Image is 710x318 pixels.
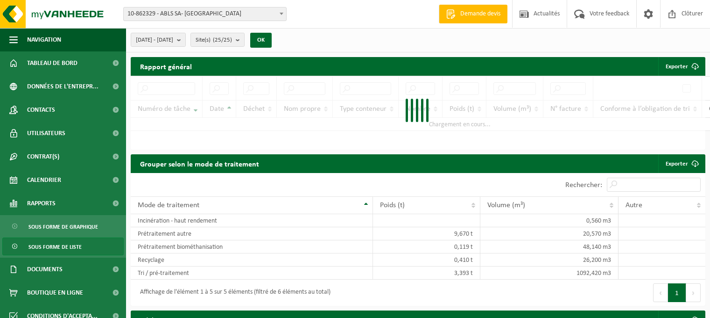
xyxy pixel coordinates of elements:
td: Prétraitement autre [131,227,373,240]
td: Prétraitement biométhanisation [131,240,373,253]
button: Site(s)(25/25) [190,33,245,47]
span: Données de l'entrepr... [27,75,98,98]
td: 9,670 t [373,227,480,240]
span: Volume (m³) [487,202,525,209]
button: 1 [668,283,686,302]
div: Affichage de l'élément 1 à 5 sur 5 éléments (filtré de 6 éléments au total) [135,284,330,301]
span: Autre [626,202,642,209]
button: [DATE] - [DATE] [131,33,186,47]
td: Incinération - haut rendement [131,214,373,227]
count: (25/25) [213,37,232,43]
span: Utilisateurs [27,122,65,145]
td: 3,393 t [373,267,480,280]
td: 1092,420 m3 [480,267,619,280]
span: 10-862329 - ABLS SA- CENTRE KAMA - MONS [123,7,287,21]
span: Documents [27,258,63,281]
td: 0,560 m3 [480,214,619,227]
a: Exporter [658,154,704,173]
td: 48,140 m3 [480,240,619,253]
a: Demande devis [439,5,507,23]
button: Previous [653,283,668,302]
span: Contrat(s) [27,145,59,168]
span: Navigation [27,28,61,51]
span: Poids (t) [380,202,405,209]
span: Site(s) [196,33,232,47]
label: Rechercher: [565,181,602,189]
span: Sous forme de graphique [28,218,98,236]
span: [DATE] - [DATE] [136,33,173,47]
button: OK [250,33,272,48]
td: 0,410 t [373,253,480,267]
span: Calendrier [27,168,61,192]
a: Sous forme de liste [2,238,124,255]
td: 0,119 t [373,240,480,253]
td: 20,570 m3 [480,227,619,240]
td: Recyclage [131,253,373,267]
span: Tableau de bord [27,51,77,75]
h2: Rapport général [131,57,201,76]
td: 26,200 m3 [480,253,619,267]
a: Sous forme de graphique [2,217,124,235]
span: Rapports [27,192,56,215]
td: Tri / pré-traitement [131,267,373,280]
span: Boutique en ligne [27,281,83,304]
span: Mode de traitement [138,202,199,209]
span: Contacts [27,98,55,122]
button: Next [686,283,701,302]
span: Sous forme de liste [28,238,82,256]
span: 10-862329 - ABLS SA- CENTRE KAMA - MONS [124,7,286,21]
span: Demande devis [458,9,503,19]
h2: Grouper selon le mode de traitement [131,154,268,173]
button: Exporter [658,57,704,76]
